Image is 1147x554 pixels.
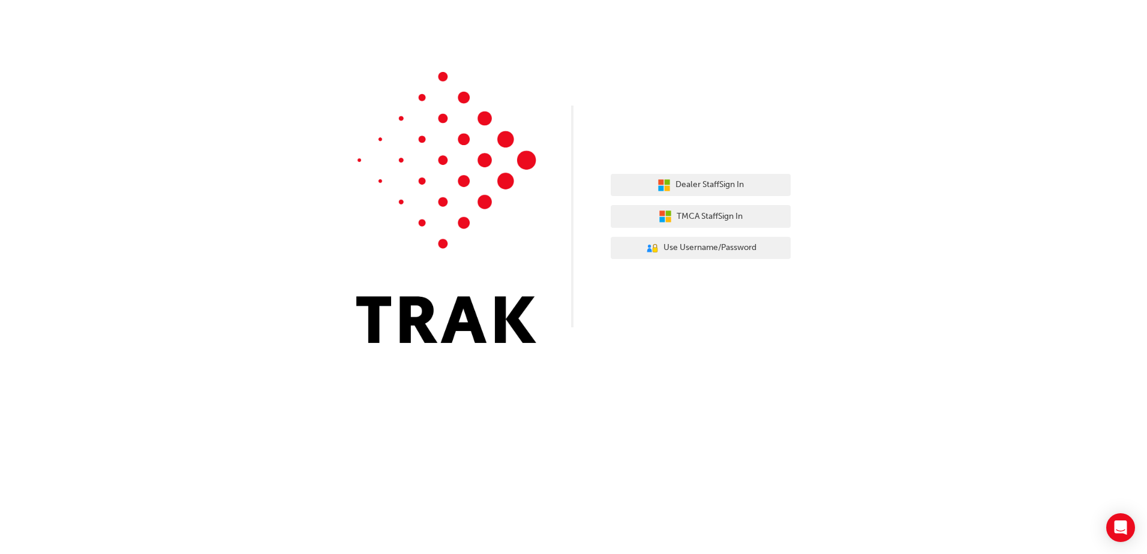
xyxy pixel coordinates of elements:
[611,174,791,197] button: Dealer StaffSign In
[675,178,744,192] span: Dealer Staff Sign In
[1106,513,1135,542] div: Open Intercom Messenger
[356,72,536,343] img: Trak
[611,205,791,228] button: TMCA StaffSign In
[611,237,791,260] button: Use Username/Password
[677,210,743,224] span: TMCA Staff Sign In
[663,241,756,255] span: Use Username/Password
